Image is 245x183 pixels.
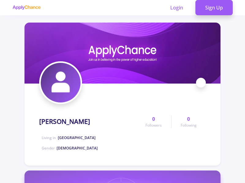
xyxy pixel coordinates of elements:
[187,115,190,123] span: 0
[145,123,162,128] span: Followers
[58,135,96,140] span: [GEOGRAPHIC_DATA]
[42,145,98,151] span: Gender :
[39,118,90,125] h1: [PERSON_NAME]
[41,63,81,102] img: Shaghayegh Momeniavatar
[152,115,155,123] span: 0
[136,115,171,128] a: 0Followers
[171,115,206,128] a: 0Following
[12,5,41,10] img: applychance logo text only
[42,135,96,140] span: Living in :
[24,23,221,84] img: Shaghayegh Momenicover image
[181,123,197,128] span: Following
[57,145,98,151] span: [DEMOGRAPHIC_DATA]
